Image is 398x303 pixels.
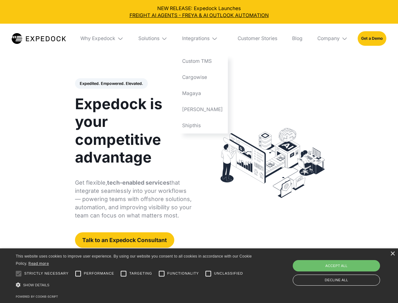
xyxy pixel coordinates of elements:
[177,101,228,117] a: [PERSON_NAME]
[76,24,129,53] div: Why Expedock
[177,85,228,101] a: Magaya
[75,232,174,248] a: Talk to an Expedock Consultant
[107,179,170,186] strong: tech-enabled services
[23,283,49,287] span: Show details
[80,35,115,42] div: Why Expedock
[16,295,58,298] a: Powered by cookie-script
[5,5,393,19] div: NEW RELEASE: Expedock Launches
[177,117,228,134] a: Shipthis
[133,24,172,53] div: Solutions
[182,35,210,42] div: Integrations
[129,271,152,276] span: Targeting
[5,12,393,19] a: FREIGHT AI AGENTS - FREYA & AI OUTLOOK AUTOMATION
[312,24,353,53] div: Company
[293,235,398,303] iframe: Chat Widget
[24,271,69,276] span: Strictly necessary
[177,53,228,134] nav: Integrations
[138,35,159,42] div: Solutions
[84,271,114,276] span: Performance
[16,281,254,289] div: Show details
[214,271,243,276] span: Unclassified
[233,24,282,53] a: Customer Stories
[177,69,228,86] a: Cargowise
[317,35,340,42] div: Company
[16,254,252,266] span: This website uses cookies to improve user experience. By using our website you consent to all coo...
[287,24,307,53] a: Blog
[75,95,192,166] h1: Expedock is your competitive advantage
[177,24,228,53] div: Integrations
[167,271,199,276] span: Functionality
[177,53,228,69] a: Custom TMS
[75,179,192,220] p: Get flexible, that integrate seamlessly into your workflows — powering teams with offshore soluti...
[28,261,49,266] a: Read more
[358,31,386,45] a: Get a Demo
